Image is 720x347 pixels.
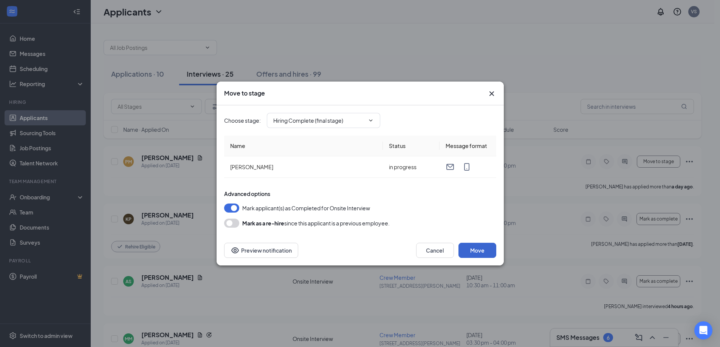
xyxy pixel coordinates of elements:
[694,321,712,339] div: Open Intercom Messenger
[383,136,440,156] th: Status
[224,190,496,197] div: Advanced options
[462,162,471,171] svg: MobileSms
[487,89,496,98] svg: Cross
[440,136,496,156] th: Message format
[368,117,374,123] svg: ChevronDown
[242,220,284,227] b: Mark as a re-hire
[416,243,454,258] button: Cancel
[224,136,383,156] th: Name
[446,162,455,171] svg: Email
[231,246,240,255] svg: Eye
[242,219,390,228] div: since this applicant is a previous employee.
[230,163,273,170] span: [PERSON_NAME]
[242,204,370,213] span: Mark applicant(s) as Completed for Onsite Interview
[224,89,265,97] h3: Move to stage
[224,243,298,258] button: Preview notificationEye
[224,116,261,125] span: Choose stage :
[487,89,496,98] button: Close
[458,243,496,258] button: Move
[383,156,440,178] td: in progress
